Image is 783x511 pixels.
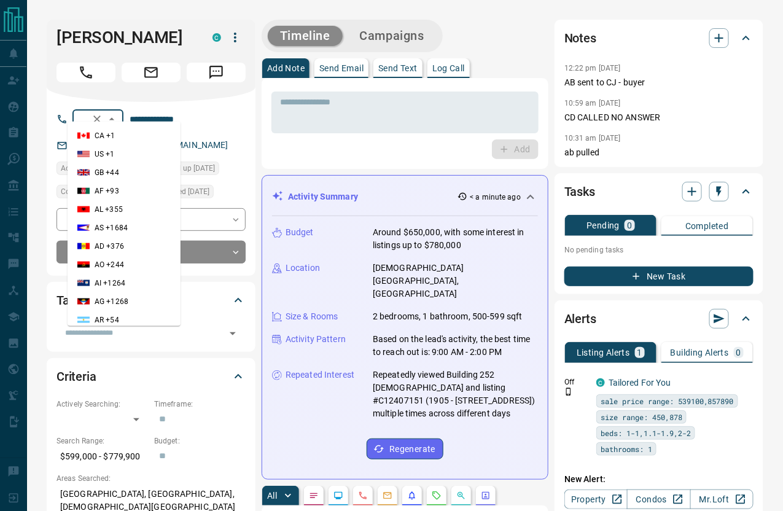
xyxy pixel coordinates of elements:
span: Signed up [DATE] [158,162,215,174]
svg: Notes [309,491,319,501]
div: condos.ca [596,378,605,387]
p: 10:59 am [DATE] [564,99,621,107]
p: Repeatedly viewed Building 252 [DEMOGRAPHIC_DATA] and listing #C12407151 (1905 - [STREET_ADDRESS]... [373,369,538,420]
p: 0 [736,348,741,357]
p: AB sent to CJ - buyer [564,76,754,89]
button: Open [224,325,241,342]
p: AL +355 [95,204,123,215]
div: Activity Summary< a minute ago [272,185,538,208]
p: Send Email [319,64,364,72]
a: Condos [627,490,690,509]
p: 2 bedrooms, 1 bathroom, 500-599 sqft [373,310,523,323]
button: Campaigns [348,26,437,46]
p: Search Range: [56,435,148,447]
svg: Push Notification Only [564,388,573,396]
p: US +1 [95,149,115,160]
svg: Agent Actions [481,491,491,501]
div: Tasks [564,177,754,206]
svg: Lead Browsing Activity [333,491,343,501]
h2: Alerts [564,309,596,329]
h2: Tags [56,291,82,310]
svg: Opportunities [456,491,466,501]
p: AD +376 [95,241,124,252]
p: CD CALLED NO ANSWER [564,111,754,124]
p: AO +244 [95,259,124,270]
div: Notes [564,23,754,53]
span: bathrooms: 1 [601,443,652,455]
p: Completed [685,222,729,230]
div: TBD [56,241,246,263]
p: New Alert: [564,473,754,486]
span: Email [122,63,181,82]
p: Areas Searched: [56,473,246,484]
svg: Requests [432,491,442,501]
span: Call [56,63,115,82]
div: Buyer [56,208,246,231]
span: Contacted [DATE] [61,185,119,198]
p: 0 [627,221,632,230]
p: Send Text [378,64,418,72]
p: 12:22 pm [DATE] [564,64,621,72]
p: Pending [586,221,620,230]
p: All [267,491,277,500]
p: 1 [637,348,642,357]
p: Add Note [267,64,305,72]
button: Clear [88,111,106,128]
p: Listing Alerts [577,348,630,357]
p: Location [286,262,320,275]
p: CA +1 [95,130,115,141]
p: AS +1684 [95,222,128,233]
div: Criteria [56,362,246,391]
span: beds: 1-1,1.1-1.9,2-2 [601,427,691,439]
p: GB +44 [95,167,119,178]
p: Timeframe: [154,399,246,410]
button: Timeline [268,26,343,46]
p: Off [564,376,589,388]
svg: Emails [383,491,392,501]
span: Active [DATE] [61,162,104,174]
span: Claimed [DATE] [158,185,209,198]
span: sale price range: 539100,857890 [601,395,734,407]
div: condos.ca [212,33,221,42]
div: Wed Oct 08 2025 [154,162,246,179]
button: New Task [564,267,754,286]
p: Activity Pattern [286,333,346,346]
button: Regenerate [367,439,443,459]
p: [DEMOGRAPHIC_DATA][GEOGRAPHIC_DATA], [GEOGRAPHIC_DATA] [373,262,538,300]
p: No pending tasks [564,241,754,259]
a: Mr.Loft [690,490,754,509]
button: Close [104,112,119,127]
div: Fri Oct 10 2025 [154,185,246,202]
p: $599,000 - $779,900 [56,447,148,467]
p: 10:31 am [DATE] [564,134,621,142]
h2: Notes [564,28,596,48]
div: Alerts [564,304,754,334]
p: Size & Rooms [286,310,338,323]
p: AG +1268 [95,296,128,307]
h2: Tasks [564,182,595,201]
p: Based on the lead's activity, the best time to reach out is: 9:00 AM - 2:00 PM [373,333,538,359]
span: Message [187,63,246,82]
p: Budget: [154,435,246,447]
a: Tailored For You [609,378,671,388]
p: Building Alerts [671,348,729,357]
p: Actively Searching: [56,399,148,410]
p: Log Call [432,64,465,72]
div: Sat Oct 11 2025 [56,162,148,179]
p: Budget [286,226,314,239]
p: AF +93 [95,185,119,197]
p: Repeated Interest [286,369,354,381]
span: size range: 450,878 [601,411,682,423]
p: Activity Summary [288,190,358,203]
p: Around $650,000, with some interest in listings up to $780,000 [373,226,538,252]
h1: [PERSON_NAME] [56,28,194,47]
p: AR +54 [95,314,119,326]
div: Tags [56,286,246,315]
div: Thu Oct 09 2025 [56,185,148,202]
p: < a minute ago [470,192,521,203]
p: AI +1264 [95,278,125,289]
a: Property [564,490,628,509]
svg: Listing Alerts [407,491,417,501]
svg: Calls [358,491,368,501]
p: ab pulled [564,146,754,159]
